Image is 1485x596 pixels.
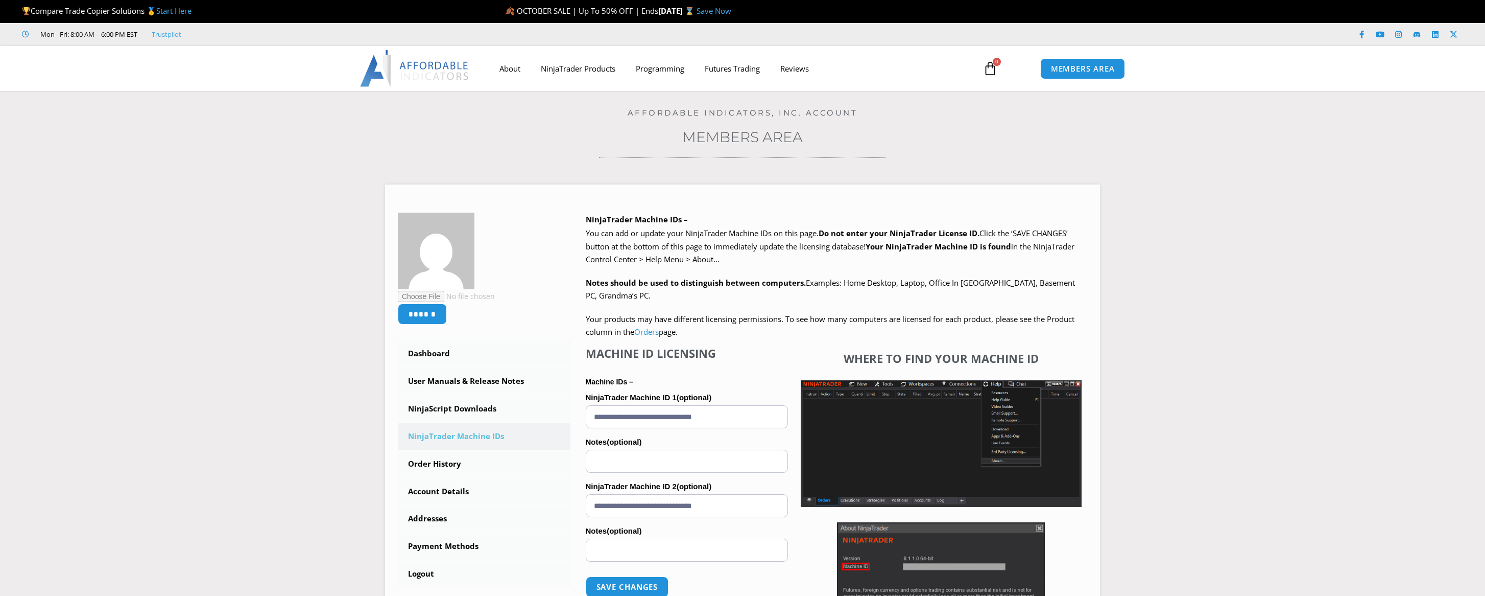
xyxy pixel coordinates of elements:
[819,228,979,238] b: Do not enter your NinjaTrader License ID.
[398,340,570,367] a: Dashboard
[586,434,788,450] label: Notes
[156,6,191,16] a: Start Here
[586,523,788,539] label: Notes
[586,347,788,360] h4: Machine ID Licensing
[586,278,1075,301] span: Examples: Home Desktop, Laptop, Office In [GEOGRAPHIC_DATA], Basement PC, Grandma’s PC.
[586,278,806,288] strong: Notes should be used to distinguish between computers.
[360,50,470,87] img: LogoAI | Affordable Indicators – NinjaTrader
[801,380,1082,507] img: Screenshot 2025-01-17 1155544 | Affordable Indicators – NinjaTrader
[398,423,570,450] a: NinjaTrader Machine IDs
[398,340,570,587] nav: Account pages
[677,482,711,491] span: (optional)
[866,241,1011,251] strong: Your NinjaTrader Machine ID is found
[398,506,570,532] a: Addresses
[586,479,788,494] label: NinjaTrader Machine ID 2
[1040,58,1125,79] a: MEMBERS AREA
[586,228,819,238] span: You can add or update your NinjaTrader Machine IDs on this page.
[586,314,1074,337] span: Your products may have different licensing permissions. To see how many computers are licensed fo...
[697,6,731,16] a: Save Now
[505,6,658,16] span: 🍂 OCTOBER SALE | Up To 50% OFF | Ends
[398,533,570,560] a: Payment Methods
[22,7,30,15] img: 🏆
[22,6,191,16] span: Compare Trade Copier Solutions 🥇
[968,54,1013,83] a: 0
[489,57,971,80] nav: Menu
[682,128,803,146] a: Members Area
[398,368,570,395] a: User Manuals & Release Notes
[770,57,819,80] a: Reviews
[677,393,711,402] span: (optional)
[607,438,641,446] span: (optional)
[152,28,181,40] a: Trustpilot
[586,228,1074,264] span: Click the ‘SAVE CHANGES’ button at the bottom of this page to immediately update the licensing da...
[398,213,474,289] img: 7a36ff228feb9d7138a0fced11267c06fcb81bd64e3a8c02523559ef96864252
[607,526,641,535] span: (optional)
[398,561,570,587] a: Logout
[586,378,633,386] strong: Machine IDs –
[634,327,659,337] a: Orders
[586,390,788,405] label: NinjaTrader Machine ID 1
[531,57,626,80] a: NinjaTrader Products
[801,352,1082,365] h4: Where to find your Machine ID
[489,57,531,80] a: About
[993,58,1001,66] span: 0
[398,396,570,422] a: NinjaScript Downloads
[628,108,858,118] a: Affordable Indicators, Inc. Account
[1051,65,1115,73] span: MEMBERS AREA
[694,57,770,80] a: Futures Trading
[626,57,694,80] a: Programming
[398,451,570,477] a: Order History
[38,28,137,40] span: Mon - Fri: 8:00 AM – 6:00 PM EST
[658,6,697,16] strong: [DATE] ⌛
[398,478,570,505] a: Account Details
[586,214,688,224] b: NinjaTrader Machine IDs –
